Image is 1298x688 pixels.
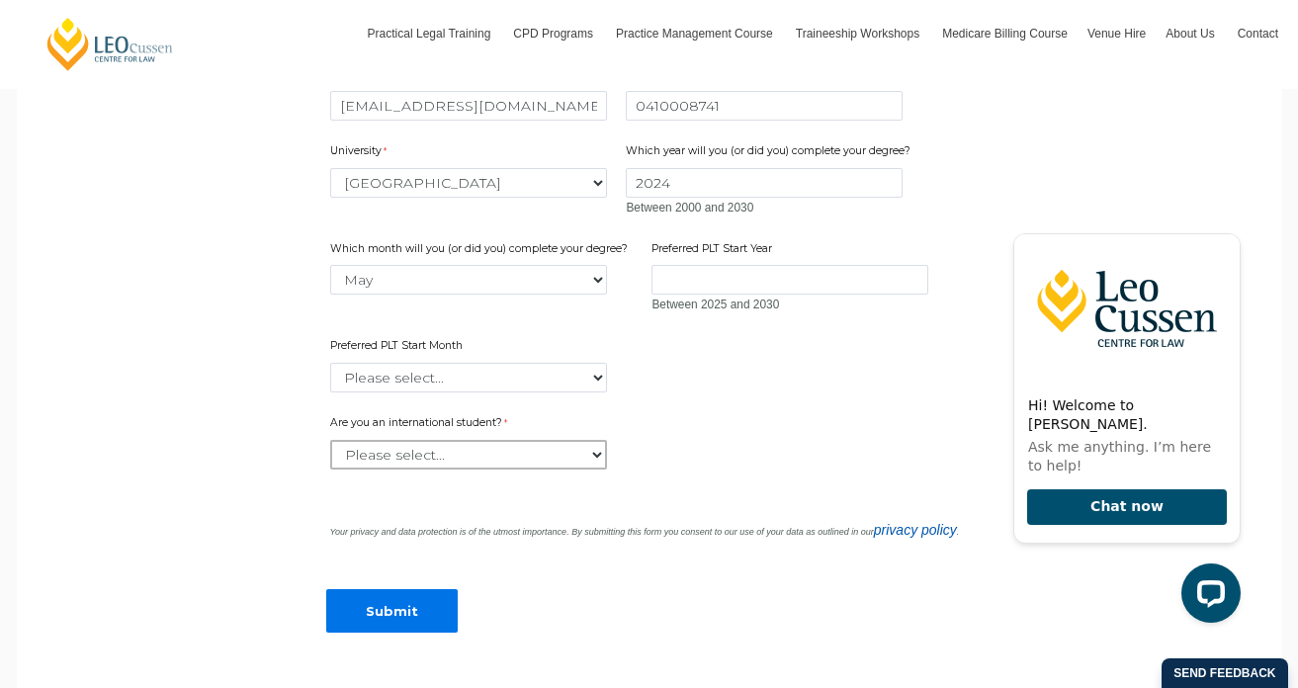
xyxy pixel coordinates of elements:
a: Medicare Billing Course [932,5,1078,62]
label: Are you an international student? [330,415,528,435]
a: About Us [1156,5,1227,62]
i: Your privacy and data protection is of the utmost importance. By submitting this form you consent... [330,527,960,537]
label: Which year will you (or did you) complete your degree? [626,143,915,163]
span: Between 2025 and 2030 [651,298,779,311]
label: Preferred PLT Start Year [651,241,777,261]
select: University [330,168,607,198]
img: npw-badge-icon-locked.svg [878,98,894,114]
span: Between 2000 and 2030 [626,201,753,215]
a: Contact [1228,5,1288,62]
select: Preferred PLT Start Month [330,363,607,392]
input: Mobile [626,91,903,121]
a: Traineeship Workshops [786,5,932,62]
label: Which month will you (or did you) complete your degree? [330,241,633,261]
input: Preferred PLT Start Year [651,265,928,295]
input: Email (Non-University email) [330,91,607,121]
a: Practice Management Course [606,5,786,62]
input: Which year will you (or did you) complete your degree? [626,168,903,198]
input: Submit [326,589,458,634]
a: [PERSON_NAME] Centre for Law [44,16,176,72]
iframe: LiveChat chat widget [997,216,1249,639]
label: University [330,143,391,163]
a: Venue Hire [1078,5,1156,62]
a: privacy policy [874,522,957,538]
a: Practical Legal Training [358,5,504,62]
select: Are you an international student? [330,440,607,470]
label: Preferred PLT Start Month [330,338,468,358]
a: CPD Programs [503,5,606,62]
select: Which month will you (or did you) complete your degree? [330,265,607,295]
